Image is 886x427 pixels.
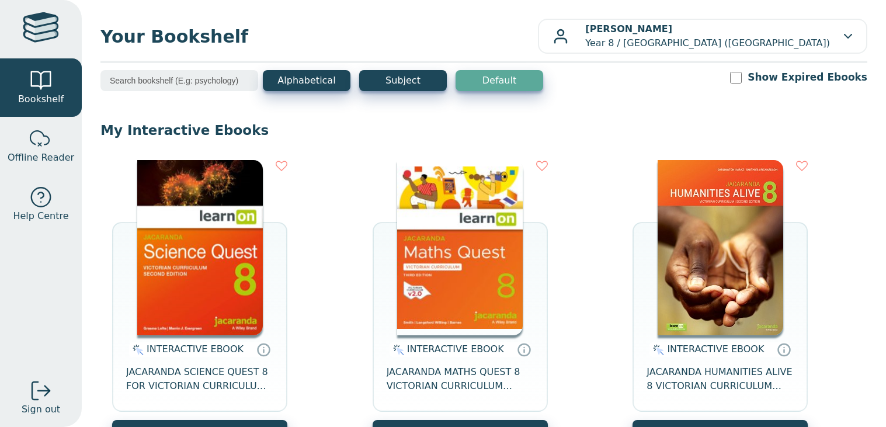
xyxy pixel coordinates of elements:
a: Interactive eBooks are accessed online via the publisher’s portal. They contain interactive resou... [777,342,791,356]
span: JACARANDA HUMANITIES ALIVE 8 VICTORIAN CURRICULUM LEARNON EBOOK 2E [647,365,794,393]
button: Default [456,70,543,91]
label: Show Expired Ebooks [748,70,867,85]
p: Year 8 / [GEOGRAPHIC_DATA] ([GEOGRAPHIC_DATA]) [585,22,830,50]
span: Offline Reader [8,151,74,165]
input: Search bookshelf (E.g: psychology) [100,70,258,91]
img: interactive.svg [129,343,144,357]
a: Interactive eBooks are accessed online via the publisher’s portal. They contain interactive resou... [256,342,270,356]
span: JACARANDA SCIENCE QUEST 8 FOR VICTORIAN CURRICULUM LEARNON 2E EBOOK [126,365,273,393]
button: Alphabetical [263,70,350,91]
b: [PERSON_NAME] [585,23,672,34]
span: INTERACTIVE EBOOK [407,343,504,355]
span: INTERACTIVE EBOOK [667,343,764,355]
img: bee2d5d4-7b91-e911-a97e-0272d098c78b.jpg [658,160,783,335]
span: Sign out [22,402,60,416]
p: My Interactive Ebooks [100,121,867,139]
img: c004558a-e884-43ec-b87a-da9408141e80.jpg [397,160,523,335]
span: INTERACTIVE EBOOK [147,343,244,355]
button: [PERSON_NAME]Year 8 / [GEOGRAPHIC_DATA] ([GEOGRAPHIC_DATA]) [538,19,867,54]
img: interactive.svg [649,343,664,357]
span: Bookshelf [18,92,64,106]
span: Help Centre [13,209,68,223]
span: JACARANDA MATHS QUEST 8 VICTORIAN CURRICULUM LEARNON EBOOK 3E [387,365,534,393]
img: fffb2005-5288-ea11-a992-0272d098c78b.png [137,160,263,335]
img: interactive.svg [390,343,404,357]
a: Interactive eBooks are accessed online via the publisher’s portal. They contain interactive resou... [517,342,531,356]
button: Subject [359,70,447,91]
span: Your Bookshelf [100,23,538,50]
